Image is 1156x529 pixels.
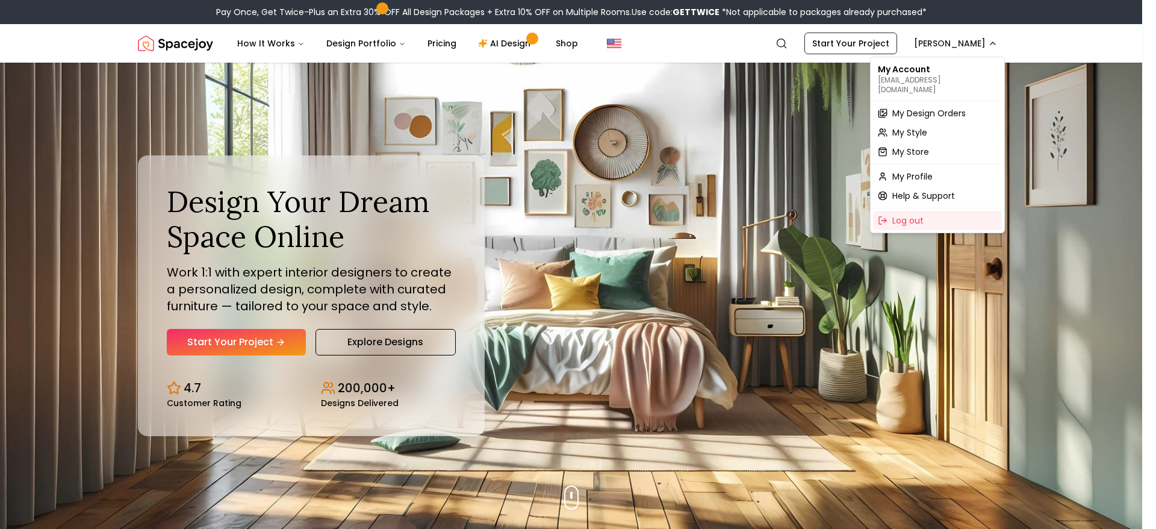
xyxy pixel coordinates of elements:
[892,127,927,139] span: My Style
[892,107,966,119] span: My Design Orders
[892,171,933,183] span: My Profile
[873,104,1002,123] a: My Design Orders
[870,57,1005,233] div: [PERSON_NAME]
[878,75,997,95] p: [EMAIL_ADDRESS][DOMAIN_NAME]
[873,123,1002,142] a: My Style
[873,186,1002,205] a: Help & Support
[892,214,924,227] span: Log out
[873,60,1002,98] div: My Account
[892,190,955,202] span: Help & Support
[873,142,1002,161] a: My Store
[873,167,1002,186] a: My Profile
[892,146,929,158] span: My Store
